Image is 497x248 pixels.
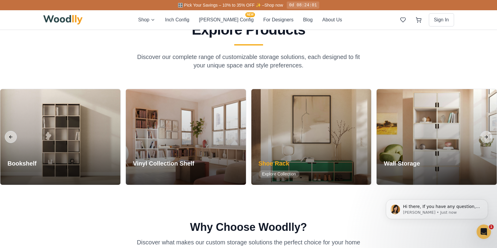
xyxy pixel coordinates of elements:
[384,159,425,168] h3: Wall Storage
[263,16,293,24] button: For Designers
[46,23,452,37] h2: Explore Products
[165,16,189,24] button: Inch Config
[322,16,342,24] button: About Us
[259,170,300,178] span: Explore Collection
[8,159,49,168] h3: Bookshelf
[377,187,497,232] iframe: Intercom notifications message
[43,221,454,233] h2: Why Choose Woodlly?
[138,16,155,24] button: Shop
[259,159,300,168] h3: Shoe Rack
[133,53,364,70] p: Discover our complete range of customizable storage solutions, each designed to fit your unique s...
[199,16,253,24] button: [PERSON_NAME] ConfigNEW
[429,13,454,26] button: Sign In
[245,12,255,17] span: NEW
[477,225,491,239] iframe: Intercom live chat
[178,3,264,8] span: 🎛️ Pick Your Savings – 10% to 35% OFF ✨ –
[264,3,283,8] a: Shop now
[489,225,494,229] span: 1
[287,2,319,9] div: 0d 08:24:01
[303,16,313,24] button: Blog
[43,15,83,25] img: Woodlly
[133,159,194,168] h3: Vinyl Collection Shelf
